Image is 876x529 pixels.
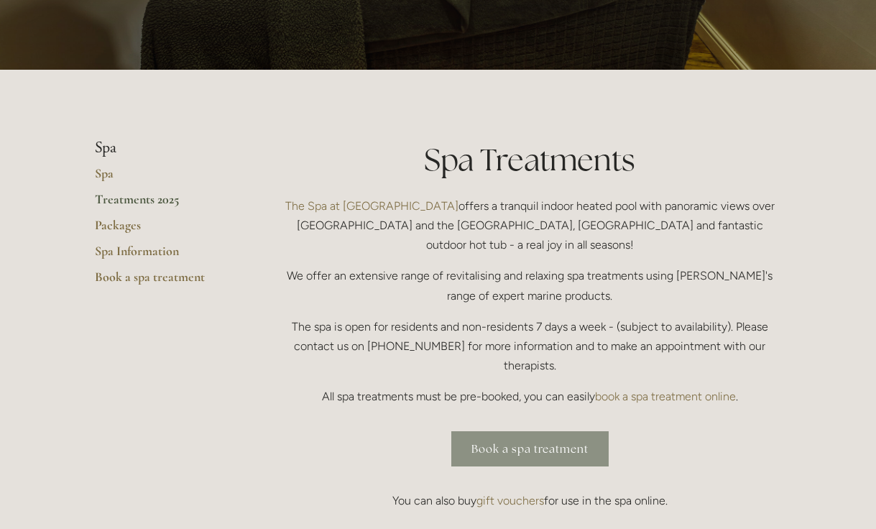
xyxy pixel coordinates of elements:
a: book a spa treatment online [595,390,736,403]
a: Spa Information [95,243,232,269]
p: We offer an extensive range of revitalising and relaxing spa treatments using [PERSON_NAME]'s ran... [278,266,782,305]
a: The Spa at [GEOGRAPHIC_DATA] [285,199,458,213]
a: Treatments 2025 [95,191,232,217]
p: The spa is open for residents and non-residents 7 days a week - (subject to availability). Please... [278,317,782,376]
a: Book a spa treatment [95,269,232,295]
p: offers a tranquil indoor heated pool with panoramic views over [GEOGRAPHIC_DATA] and the [GEOGRAP... [278,196,782,255]
a: Spa [95,165,232,191]
p: All spa treatments must be pre-booked, you can easily . [278,387,782,406]
h1: Spa Treatments [278,139,782,181]
a: gift vouchers [476,494,544,507]
a: Book a spa treatment [451,431,609,466]
p: You can also buy for use in the spa online. [278,491,782,510]
a: Packages [95,217,232,243]
li: Spa [95,139,232,157]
